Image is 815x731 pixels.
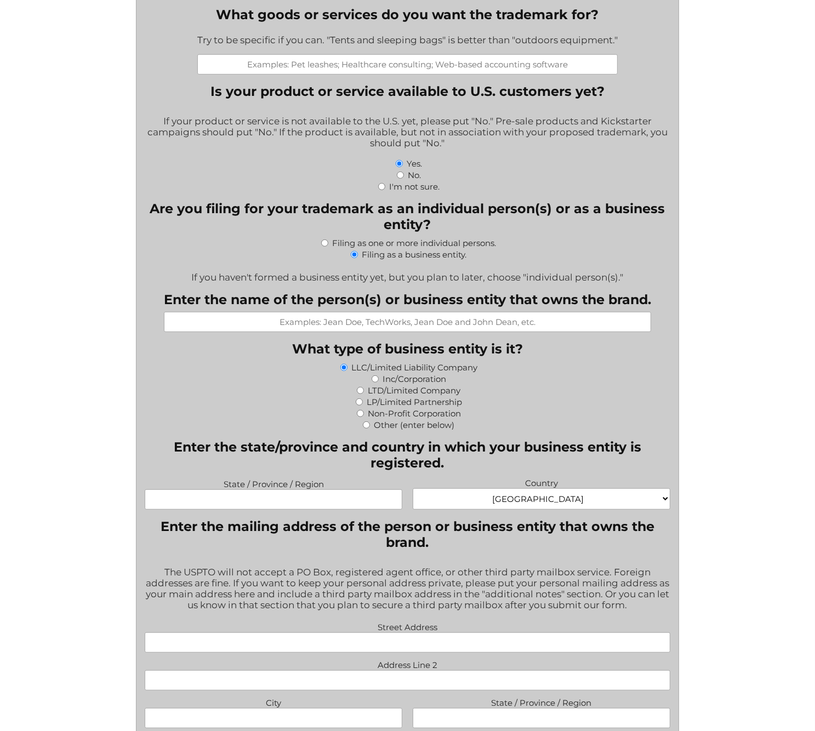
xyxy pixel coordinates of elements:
label: LTD/Limited Company [368,385,460,396]
label: State / Province / Region [145,476,402,489]
label: State / Province / Region [413,695,670,708]
label: Enter the name of the person(s) or business entity that owns the brand. [164,292,651,307]
label: Non-Profit Corporation [368,408,461,419]
legend: Are you filing for your trademark as an individual person(s) or as a business entity? [145,201,670,232]
label: Address Line 2 [145,657,670,670]
div: If you haven't formed a business entity yet, but you plan to later, choose "individual person(s)." [145,265,670,283]
label: Country [413,475,670,488]
label: Filing as one or more individual persons. [332,238,496,248]
div: Try to be specific if you can. "Tents and sleeping bags" is better than "outdoors equipment." [197,27,618,54]
legend: Enter the state/province and country in which your business entity is registered. [145,439,670,471]
label: Yes. [407,158,422,169]
legend: What type of business entity is it? [292,341,523,357]
div: The USPTO will not accept a PO Box, registered agent office, or other third party mailbox service... [145,559,670,619]
input: Examples: Pet leashes; Healthcare consulting; Web-based accounting software [197,54,618,75]
label: Filing as a business entity. [362,249,466,260]
div: If your product or service is not available to the U.S. yet, please put "No." Pre-sale products a... [145,108,670,157]
label: Inc/Corporation [383,374,446,384]
label: Street Address [145,619,670,632]
label: Other (enter below) [374,420,454,430]
label: I'm not sure. [389,181,440,192]
legend: Enter the mailing address of the person or business entity that owns the brand. [145,518,670,550]
label: City [145,695,402,708]
label: LP/Limited Partnership [367,397,462,407]
label: No. [408,170,421,180]
label: What goods or services do you want the trademark for? [197,7,618,22]
input: Examples: Jean Doe, TechWorks, Jean Doe and John Dean, etc. [164,312,651,332]
label: LLC/Limited Liability Company [351,362,477,373]
legend: Is your product or service available to U.S. customers yet? [210,83,605,99]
